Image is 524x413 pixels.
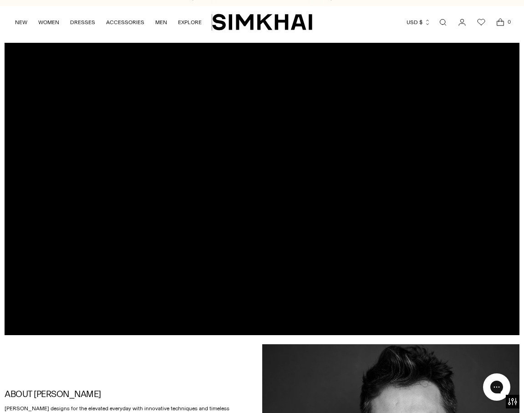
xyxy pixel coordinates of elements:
[505,18,513,26] span: 0
[15,12,27,32] a: NEW
[5,43,519,332] iframe: Jonathan Simkhai: Behind the Brand
[478,370,515,404] iframe: Gorgias live chat messenger
[155,12,167,32] a: MEN
[491,13,509,31] a: Open cart modal
[212,13,312,31] a: SIMKHAI
[70,12,95,32] a: DRESSES
[472,13,490,31] a: Wishlist
[407,12,431,32] button: USD $
[434,13,452,31] a: Open search modal
[7,378,92,406] iframe: Sign Up via Text for Offers
[5,389,236,399] h2: ABOUT [PERSON_NAME]
[38,12,59,32] a: WOMEN
[178,12,202,32] a: EXPLORE
[453,13,471,31] a: Go to the account page
[106,12,144,32] a: ACCESSORIES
